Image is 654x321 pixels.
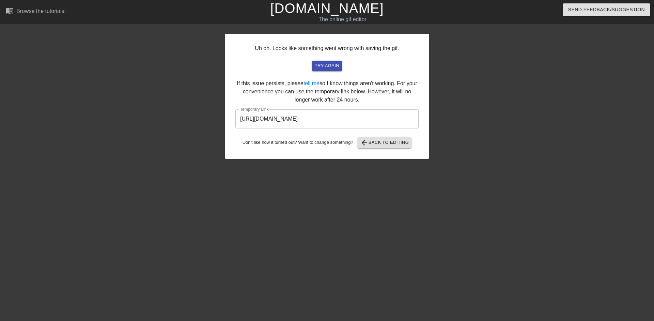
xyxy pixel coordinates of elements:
input: bare [235,109,419,128]
span: Back to Editing [360,139,409,147]
a: [DOMAIN_NAME] [270,1,384,16]
span: try again [315,62,339,70]
div: Uh oh. Looks like something went wrong with saving the gif. If this issue persists, please so I k... [225,34,429,159]
a: Browse the tutorials! [5,6,66,17]
span: Send Feedback/Suggestion [568,5,645,14]
button: Send Feedback/Suggestion [563,3,650,16]
div: Don't like how it turned out? Want to change something? [235,137,419,148]
div: The online gif editor [221,15,464,24]
button: Back to Editing [358,137,412,148]
span: menu_book [5,6,14,15]
button: try again [312,61,342,71]
div: Browse the tutorials! [16,8,66,14]
a: tell me [303,80,320,86]
span: arrow_back [360,139,369,147]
